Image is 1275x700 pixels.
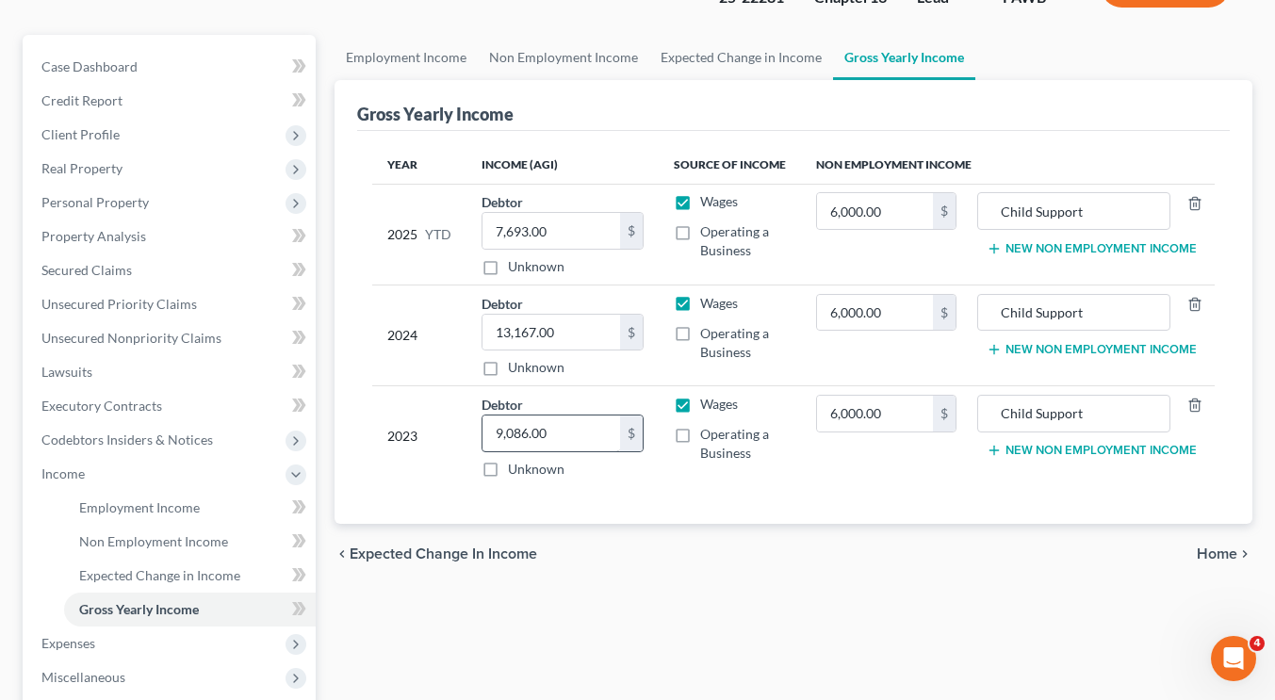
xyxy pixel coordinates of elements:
[41,635,95,651] span: Expenses
[700,426,769,461] span: Operating a Business
[64,491,316,525] a: Employment Income
[700,193,738,209] span: Wages
[41,431,213,448] span: Codebtors Insiders & Notices
[79,567,240,583] span: Expected Change in Income
[41,194,149,210] span: Personal Property
[700,396,738,412] span: Wages
[478,35,649,80] a: Non Employment Income
[41,296,197,312] span: Unsecured Priority Claims
[1237,546,1252,562] i: chevron_right
[26,50,316,84] a: Case Dashboard
[41,126,120,142] span: Client Profile
[620,213,643,249] div: $
[64,559,316,593] a: Expected Change in Income
[350,546,537,562] span: Expected Change in Income
[357,103,514,125] div: Gross Yearly Income
[41,228,146,244] span: Property Analysis
[26,321,316,355] a: Unsecured Nonpriority Claims
[482,294,523,314] label: Debtor
[508,460,564,479] label: Unknown
[933,396,956,431] div: $
[335,35,478,80] a: Employment Income
[700,295,738,311] span: Wages
[26,84,316,118] a: Credit Report
[26,355,316,389] a: Lawsuits
[26,253,316,287] a: Secured Claims
[425,225,451,244] span: YTD
[64,525,316,559] a: Non Employment Income
[659,146,801,184] th: Source of Income
[933,193,956,229] div: $
[79,499,200,515] span: Employment Income
[372,146,466,184] th: Year
[41,160,123,176] span: Real Property
[988,396,1160,431] input: Source of Income
[508,358,564,377] label: Unknown
[41,669,125,685] span: Miscellaneous
[335,546,350,562] i: chevron_left
[79,533,228,549] span: Non Employment Income
[64,593,316,627] a: Gross Yearly Income
[700,223,769,258] span: Operating a Business
[817,396,934,431] input: 0.00
[26,389,316,423] a: Executory Contracts
[817,295,934,331] input: 0.00
[41,465,85,481] span: Income
[482,213,619,249] input: 0.00
[482,395,523,415] label: Debtor
[41,330,221,346] span: Unsecured Nonpriority Claims
[466,146,658,184] th: Income (AGI)
[508,257,564,276] label: Unknown
[26,287,316,321] a: Unsecured Priority Claims
[700,325,769,360] span: Operating a Business
[387,395,451,479] div: 2023
[933,295,956,331] div: $
[41,398,162,414] span: Executory Contracts
[649,35,833,80] a: Expected Change in Income
[41,262,132,278] span: Secured Claims
[1197,546,1237,562] span: Home
[41,92,123,108] span: Credit Report
[41,364,92,380] span: Lawsuits
[620,415,643,451] div: $
[988,295,1160,331] input: Source of Income
[387,294,451,378] div: 2024
[41,58,138,74] span: Case Dashboard
[833,35,975,80] a: Gross Yearly Income
[1250,636,1265,651] span: 4
[620,315,643,350] div: $
[987,241,1197,256] button: New Non Employment Income
[482,415,619,451] input: 0.00
[1211,636,1256,681] iframe: Intercom live chat
[817,193,934,229] input: 0.00
[988,193,1160,229] input: Source of Income
[482,192,523,212] label: Debtor
[26,220,316,253] a: Property Analysis
[335,546,537,562] button: chevron_left Expected Change in Income
[79,601,199,617] span: Gross Yearly Income
[987,443,1197,458] button: New Non Employment Income
[801,146,1215,184] th: Non Employment Income
[1197,546,1252,562] button: Home chevron_right
[387,192,451,276] div: 2025
[482,315,619,350] input: 0.00
[987,342,1197,357] button: New Non Employment Income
